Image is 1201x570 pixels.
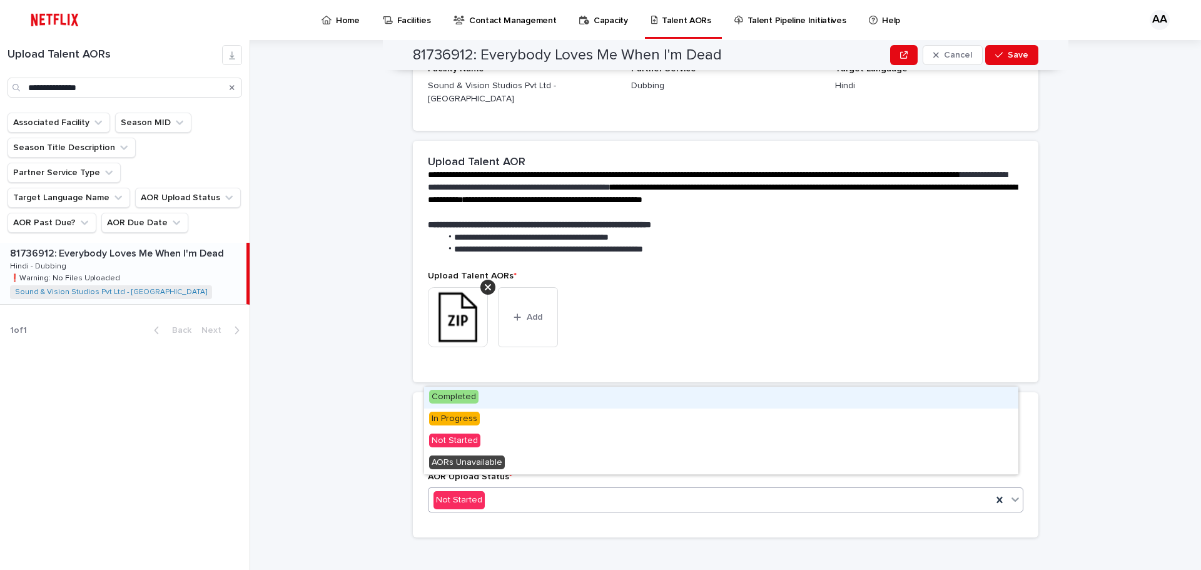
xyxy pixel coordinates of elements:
[201,326,229,335] span: Next
[429,390,479,404] span: Completed
[424,430,1018,452] div: Not Started
[10,245,226,260] p: 81736912: Everybody Loves Me When I'm Dead
[424,387,1018,409] div: Completed
[428,272,517,280] span: Upload Talent AORs
[631,64,696,73] span: Partner Service
[631,79,819,93] p: Dubbing
[498,287,558,347] button: Add
[1150,10,1170,30] div: AA
[8,213,96,233] button: AOR Past Due?
[25,8,84,33] img: ifQbXi3ZQGMSEF7WDB7W
[413,46,722,64] h2: 81736912: Everybody Loves Me When I'm Dead
[835,79,1023,93] p: Hindi
[10,272,123,283] p: ❗️Warning: No Files Uploaded
[424,409,1018,430] div: In Progress
[424,452,1018,474] div: AORs Unavailable
[10,260,69,271] p: Hindi - Dubbing
[135,188,241,208] button: AOR Upload Status
[115,113,191,133] button: Season MID
[144,325,196,336] button: Back
[429,455,505,469] span: AORs Unavailable
[8,188,130,208] button: Target Language Name
[527,313,542,322] span: Add
[8,78,242,98] input: Search
[428,64,484,73] span: Facility Name
[835,64,908,73] span: Target Language
[8,163,121,183] button: Partner Service Type
[429,434,480,447] span: Not Started
[428,79,616,106] p: Sound & Vision Studios Pvt Ltd - [GEOGRAPHIC_DATA]
[8,113,110,133] button: Associated Facility
[428,156,525,170] h2: Upload Talent AOR
[985,45,1038,65] button: Save
[101,213,188,233] button: AOR Due Date
[165,326,191,335] span: Back
[15,288,207,297] a: Sound & Vision Studios Pvt Ltd - [GEOGRAPHIC_DATA]
[1008,51,1028,59] span: Save
[428,472,512,481] span: AOR Upload Status
[944,51,972,59] span: Cancel
[8,138,136,158] button: Season Title Description
[433,491,485,509] div: Not Started
[429,412,480,425] span: In Progress
[196,325,250,336] button: Next
[8,48,222,62] h1: Upload Talent AORs
[923,45,983,65] button: Cancel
